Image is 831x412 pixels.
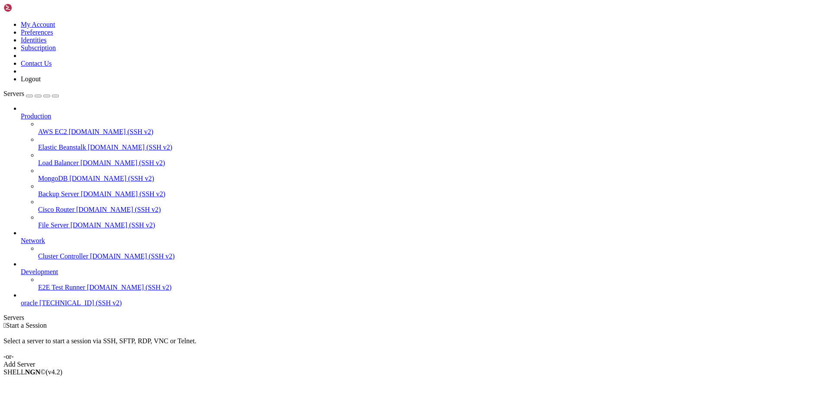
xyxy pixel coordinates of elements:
a: E2E Test Runner [DOMAIN_NAME] (SSH v2) [38,284,828,291]
span: [DOMAIN_NAME] (SSH v2) [88,144,173,151]
li: oracle [TECHNICAL_ID] (SSH v2) [21,291,828,307]
a: Preferences [21,29,53,36]
span: Start a Session [6,322,47,329]
div: Add Server [3,361,828,368]
a: Servers [3,90,59,97]
span: Backup Server [38,190,79,198]
span: 4.2.0 [46,368,63,376]
a: File Server [DOMAIN_NAME] (SSH v2) [38,221,828,229]
span: Cisco Router [38,206,74,213]
a: My Account [21,21,55,28]
span: Production [21,112,51,120]
span: Servers [3,90,24,97]
a: Load Balancer [DOMAIN_NAME] (SSH v2) [38,159,828,167]
a: Elastic Beanstalk [DOMAIN_NAME] (SSH v2) [38,144,828,151]
b: NGN [25,368,41,376]
a: Backup Server [DOMAIN_NAME] (SSH v2) [38,190,828,198]
a: Logout [21,75,41,83]
li: Backup Server [DOMAIN_NAME] (SSH v2) [38,182,828,198]
li: E2E Test Runner [DOMAIN_NAME] (SSH v2) [38,276,828,291]
span: [DOMAIN_NAME] (SSH v2) [69,128,154,135]
span: AWS EC2 [38,128,67,135]
span: Network [21,237,45,244]
a: AWS EC2 [DOMAIN_NAME] (SSH v2) [38,128,828,136]
span: [DOMAIN_NAME] (SSH v2) [76,206,161,213]
li: Load Balancer [DOMAIN_NAME] (SSH v2) [38,151,828,167]
a: Contact Us [21,60,52,67]
li: Network [21,229,828,260]
a: Network [21,237,828,245]
li: Cisco Router [DOMAIN_NAME] (SSH v2) [38,198,828,214]
a: Production [21,112,828,120]
li: Production [21,105,828,229]
a: MongoDB [DOMAIN_NAME] (SSH v2) [38,175,828,182]
a: Cisco Router [DOMAIN_NAME] (SSH v2) [38,206,828,214]
li: MongoDB [DOMAIN_NAME] (SSH v2) [38,167,828,182]
span: SHELL © [3,368,62,376]
span: [DOMAIN_NAME] (SSH v2) [90,252,175,260]
span: [TECHNICAL_ID] (SSH v2) [39,299,122,307]
a: Cluster Controller [DOMAIN_NAME] (SSH v2) [38,252,828,260]
div: Select a server to start a session via SSH, SFTP, RDP, VNC or Telnet. -or- [3,329,828,361]
span: Cluster Controller [38,252,88,260]
a: Identities [21,36,47,44]
span: Load Balancer [38,159,79,166]
span: MongoDB [38,175,68,182]
li: Cluster Controller [DOMAIN_NAME] (SSH v2) [38,245,828,260]
a: Subscription [21,44,56,51]
span: [DOMAIN_NAME] (SSH v2) [81,159,165,166]
li: AWS EC2 [DOMAIN_NAME] (SSH v2) [38,120,828,136]
span: [DOMAIN_NAME] (SSH v2) [81,190,166,198]
span: E2E Test Runner [38,284,85,291]
span: [DOMAIN_NAME] (SSH v2) [87,284,172,291]
li: Development [21,260,828,291]
div: Servers [3,314,828,322]
span: [DOMAIN_NAME] (SSH v2) [71,221,155,229]
a: Development [21,268,828,276]
span: File Server [38,221,69,229]
img: Shellngn [3,3,53,12]
span: [DOMAIN_NAME] (SSH v2) [69,175,154,182]
span: oracle [21,299,38,307]
span: Elastic Beanstalk [38,144,86,151]
li: File Server [DOMAIN_NAME] (SSH v2) [38,214,828,229]
span:  [3,322,6,329]
li: Elastic Beanstalk [DOMAIN_NAME] (SSH v2) [38,136,828,151]
a: oracle [TECHNICAL_ID] (SSH v2) [21,299,828,307]
span: Development [21,268,58,275]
